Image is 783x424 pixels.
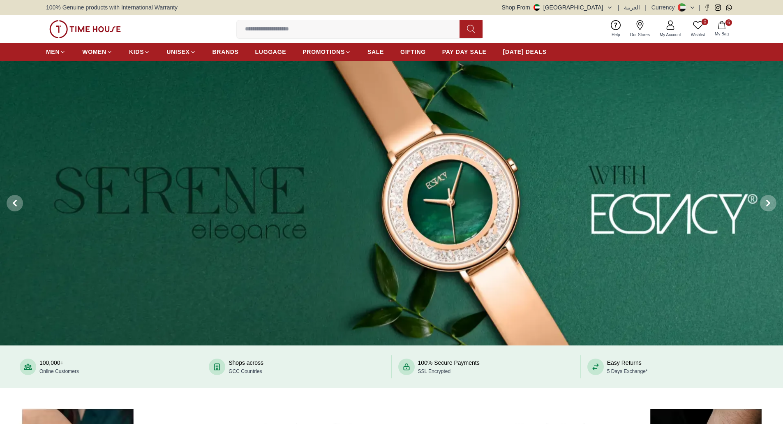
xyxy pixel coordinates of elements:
[229,368,262,374] span: GCC Countries
[704,5,710,11] a: Facebook
[607,368,648,374] span: 5 Days Exchange*
[229,359,263,375] div: Shops across
[46,44,66,59] a: MEN
[418,368,451,374] span: SSL Encrypted
[212,48,239,56] span: BRANDS
[212,44,239,59] a: BRANDS
[166,44,196,59] a: UNISEX
[645,3,647,12] span: |
[726,5,732,11] a: Whatsapp
[255,48,286,56] span: LUGGAGE
[503,44,547,59] a: [DATE] DEALS
[651,3,678,12] div: Currency
[688,32,708,38] span: Wishlist
[303,48,345,56] span: PROMOTIONS
[710,19,734,39] button: 6My Bag
[711,31,732,37] span: My Bag
[49,20,121,38] img: ...
[82,48,106,56] span: WOMEN
[502,3,613,12] button: Shop From[GEOGRAPHIC_DATA]
[39,368,79,374] span: Online Customers
[129,48,144,56] span: KIDS
[129,44,150,59] a: KIDS
[608,32,624,38] span: Help
[400,48,426,56] span: GIFTING
[39,359,79,375] div: 100,000+
[46,3,178,12] span: 100% Genuine products with International Warranty
[418,359,480,375] div: 100% Secure Payments
[725,19,732,26] span: 6
[303,44,351,59] a: PROMOTIONS
[503,48,547,56] span: [DATE] DEALS
[367,44,384,59] a: SALE
[627,32,653,38] span: Our Stores
[400,44,426,59] a: GIFTING
[699,3,700,12] span: |
[607,19,625,39] a: Help
[442,44,487,59] a: PAY DAY SALE
[82,44,113,59] a: WOMEN
[442,48,487,56] span: PAY DAY SALE
[715,5,721,11] a: Instagram
[624,3,640,12] button: العربية
[46,48,60,56] span: MEN
[255,44,286,59] a: LUGGAGE
[367,48,384,56] span: SALE
[656,32,684,38] span: My Account
[686,19,710,39] a: 0Wishlist
[534,4,540,11] img: United Arab Emirates
[607,359,648,375] div: Easy Returns
[702,19,708,25] span: 0
[625,19,655,39] a: Our Stores
[166,48,189,56] span: UNISEX
[618,3,619,12] span: |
